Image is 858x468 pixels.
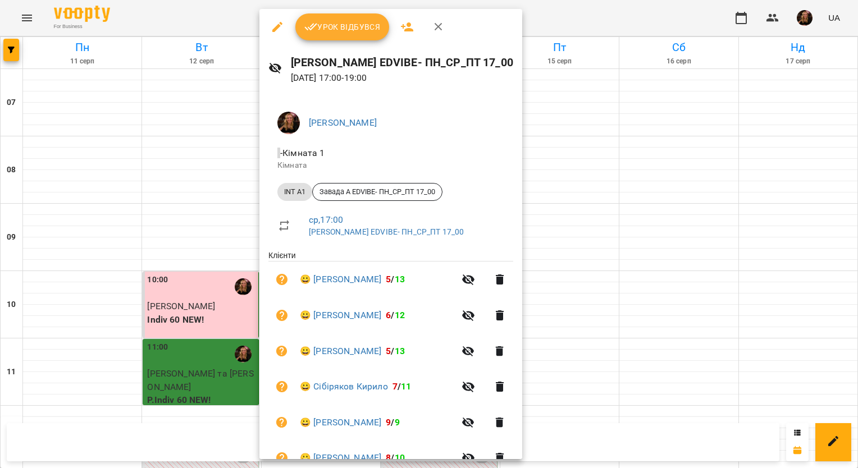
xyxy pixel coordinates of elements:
span: 9 [395,417,400,428]
span: Завада А EDVIBE- ПН_СР_ПТ 17_00 [313,187,442,197]
b: / [393,381,412,392]
a: ср , 17:00 [309,214,343,225]
span: 9 [386,417,391,428]
span: 5 [386,274,391,285]
span: 10 [395,452,405,463]
b: / [386,310,405,320]
a: 😀 [PERSON_NAME] [300,309,381,322]
a: [PERSON_NAME] EDVIBE- ПН_СР_ПТ 17_00 [309,227,464,236]
a: 😀 Сібіряков Кирило [300,380,388,393]
button: Урок відбувся [295,13,390,40]
p: [DATE] 17:00 - 19:00 [291,71,513,85]
a: 😀 [PERSON_NAME] [300,273,381,286]
img: 019b2ef03b19e642901f9fba5a5c5a68.jpg [277,112,300,134]
span: 8 [386,452,391,463]
a: [PERSON_NAME] [309,117,377,128]
span: 12 [395,310,405,320]
span: 11 [401,381,411,392]
span: 7 [393,381,398,392]
span: 13 [395,274,405,285]
button: Візит ще не сплачено. Додати оплату? [268,302,295,329]
span: 5 [386,346,391,356]
span: - Кімната 1 [277,148,327,158]
b: / [386,346,405,356]
a: 😀 [PERSON_NAME] [300,345,381,358]
a: 😀 [PERSON_NAME] [300,451,381,465]
b: / [386,417,399,428]
div: Завада А EDVIBE- ПН_СР_ПТ 17_00 [312,183,442,201]
b: / [386,452,405,463]
h6: [PERSON_NAME] EDVIBE- ПН_СР_ПТ 17_00 [291,54,513,71]
p: Кімната [277,160,504,171]
button: Візит ще не сплачено. Додати оплату? [268,338,295,365]
span: 13 [395,346,405,356]
button: Візит ще не сплачено. Додати оплату? [268,409,295,436]
b: / [386,274,405,285]
span: 6 [386,310,391,320]
button: Візит ще не сплачено. Додати оплату? [268,373,295,400]
span: Урок відбувся [304,20,381,34]
button: Візит ще не сплачено. Додати оплату? [268,266,295,293]
span: INT A1 [277,187,312,197]
a: 😀 [PERSON_NAME] [300,416,381,429]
